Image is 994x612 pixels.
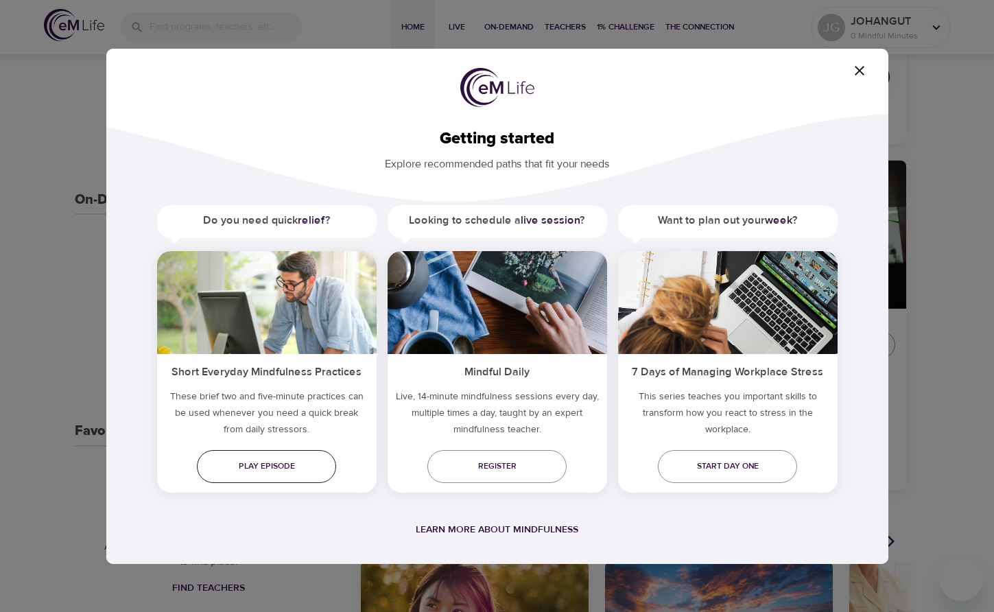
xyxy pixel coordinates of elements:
h5: Want to plan out your ? [618,205,838,236]
a: week [765,213,792,227]
h5: Looking to schedule a ? [388,205,607,236]
img: ims [388,251,607,354]
a: Learn more about mindfulness [416,523,578,536]
a: live session [521,213,580,227]
h5: Short Everyday Mindfulness Practices [157,354,377,388]
p: Explore recommended paths that fit your needs [128,148,866,172]
p: This series teaches you important skills to transform how you react to stress in the workplace. [618,388,838,443]
span: Start day one [669,459,786,473]
img: ims [157,251,377,354]
a: Start day one [658,450,797,483]
p: Live, 14-minute mindfulness sessions every day, multiple times a day, taught by an expert mindful... [388,388,607,443]
h5: Do you need quick ? [157,205,377,236]
h2: Getting started [128,129,866,149]
span: Play episode [208,459,325,473]
h5: These brief two and five-minute practices can be used whenever you need a quick break from daily ... [157,388,377,443]
img: ims [618,251,838,354]
h5: Mindful Daily [388,354,607,388]
a: Play episode [197,450,336,483]
img: logo [460,68,534,108]
a: Register [427,450,567,483]
span: Register [438,459,556,473]
h5: 7 Days of Managing Workplace Stress [618,354,838,388]
a: relief [298,213,325,227]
